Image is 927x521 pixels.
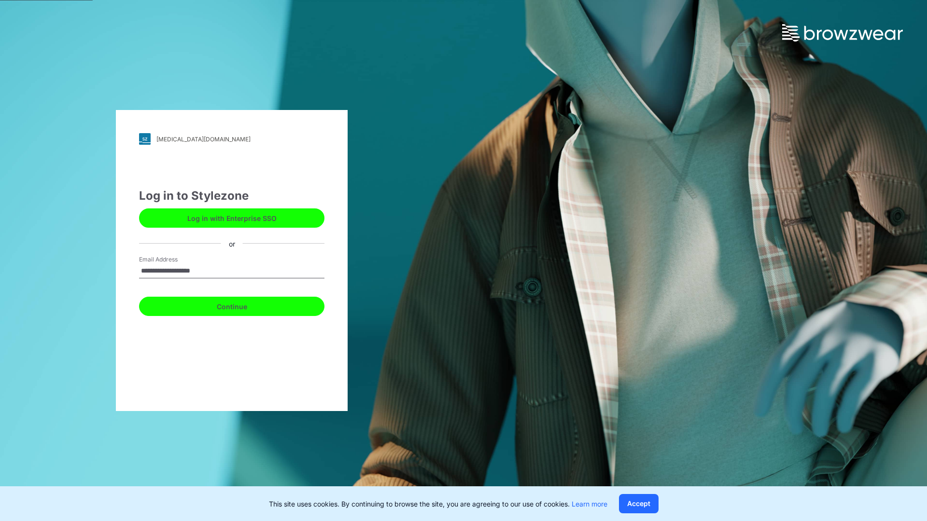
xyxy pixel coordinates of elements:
img: svg+xml;base64,PHN2ZyB3aWR0aD0iMjgiIGhlaWdodD0iMjgiIHZpZXdCb3g9IjAgMCAyOCAyOCIgZmlsbD0ibm9uZSIgeG... [139,133,151,145]
p: This site uses cookies. By continuing to browse the site, you are agreeing to our use of cookies. [269,499,607,509]
button: Accept [619,494,659,513]
div: Log in to Stylezone [139,187,324,205]
button: Log in with Enterprise SSO [139,208,324,228]
a: [MEDICAL_DATA][DOMAIN_NAME] [139,133,324,145]
a: Learn more [572,500,607,508]
label: Email Address [139,255,207,264]
img: browzwear-logo.73288ffb.svg [782,24,903,41]
button: Continue [139,297,324,316]
div: or [221,238,243,248]
div: [MEDICAL_DATA][DOMAIN_NAME] [156,136,251,143]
